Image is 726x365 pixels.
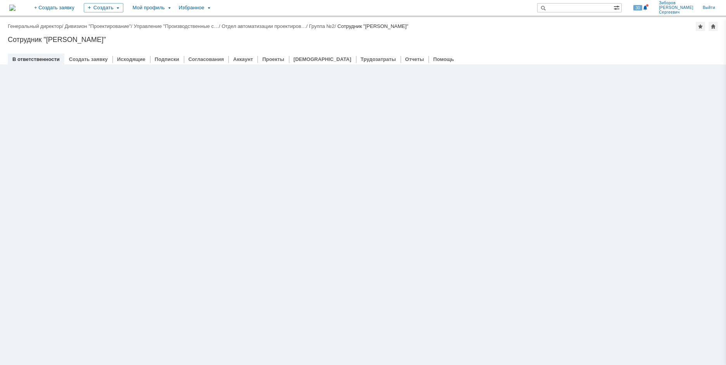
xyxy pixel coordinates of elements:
[155,56,179,62] a: Подписки
[8,36,718,43] div: Сотрудник "[PERSON_NAME]"
[221,23,306,29] a: Отдел автоматизации проектиров…
[233,56,253,62] a: Аккаунт
[309,23,335,29] a: Группа №2
[294,56,351,62] a: [DEMOGRAPHIC_DATA]
[134,23,222,29] div: /
[9,5,16,11] img: logo
[361,56,396,62] a: Трудозатраты
[633,5,642,10] span: 30
[614,3,621,11] span: Расширенный поиск
[309,23,337,29] div: /
[433,56,454,62] a: Помощь
[8,23,65,29] div: /
[12,56,60,62] a: В ответственности
[134,23,219,29] a: Управление "Производственные с…
[9,5,16,11] a: Перейти на домашнюю страницу
[84,3,123,12] div: Создать
[65,23,134,29] div: /
[117,56,145,62] a: Исходящие
[709,22,718,31] div: Сделать домашней страницей
[659,5,693,10] span: [PERSON_NAME]
[262,56,284,62] a: Проекты
[8,23,62,29] a: Генеральный директор
[221,23,309,29] div: /
[69,56,108,62] a: Создать заявку
[405,56,424,62] a: Отчеты
[696,22,705,31] div: Добавить в избранное
[337,23,408,29] div: Сотрудник "[PERSON_NAME]"
[65,23,131,29] a: Дивизион "Проектирование"
[659,1,693,5] span: Зиборов
[188,56,224,62] a: Согласования
[659,10,693,15] span: Сергеевич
